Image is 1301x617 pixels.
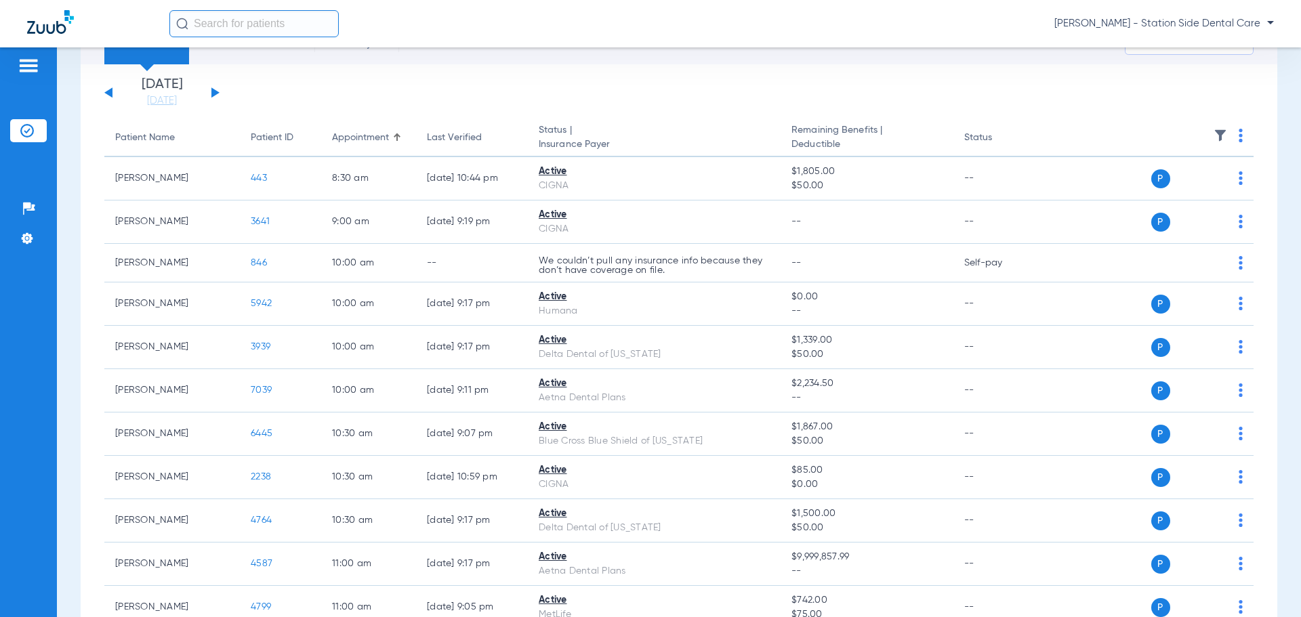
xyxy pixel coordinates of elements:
[416,244,528,282] td: --
[791,420,942,434] span: $1,867.00
[104,282,240,326] td: [PERSON_NAME]
[1151,425,1170,444] span: P
[416,326,528,369] td: [DATE] 9:17 PM
[539,477,770,492] div: CIGNA
[1239,129,1243,142] img: group-dot-blue.svg
[104,456,240,499] td: [PERSON_NAME]
[1151,338,1170,357] span: P
[539,333,770,347] div: Active
[416,369,528,412] td: [DATE] 9:11 PM
[427,131,517,145] div: Last Verified
[1239,340,1243,354] img: group-dot-blue.svg
[1239,427,1243,440] img: group-dot-blue.svg
[104,157,240,200] td: [PERSON_NAME]
[251,429,272,438] span: 6445
[791,217,802,226] span: --
[539,256,770,275] p: We couldn’t pull any insurance info because they don’t have coverage on file.
[1151,598,1170,617] span: P
[251,515,272,525] span: 4764
[1239,470,1243,484] img: group-dot-blue.svg
[539,377,770,391] div: Active
[1239,600,1243,614] img: group-dot-blue.svg
[18,58,39,74] img: hamburger-icon
[1239,557,1243,570] img: group-dot-blue.svg
[791,477,942,492] span: $0.00
[321,456,416,499] td: 10:30 AM
[539,420,770,434] div: Active
[115,131,229,145] div: Patient Name
[539,222,770,236] div: CIGNA
[121,78,203,108] li: [DATE]
[416,542,528,586] td: [DATE] 9:17 PM
[321,244,416,282] td: 10:00 AM
[539,347,770,362] div: Delta Dental of [US_STATE]
[251,131,293,145] div: Patient ID
[321,282,416,326] td: 10:00 AM
[953,157,1045,200] td: --
[251,342,270,352] span: 3939
[539,208,770,222] div: Active
[539,391,770,405] div: Aetna Dental Plans
[539,550,770,564] div: Active
[1214,129,1227,142] img: filter.svg
[539,290,770,304] div: Active
[791,304,942,318] span: --
[251,472,271,482] span: 2238
[169,10,339,37] input: Search for patients
[791,137,942,152] span: Deductible
[791,290,942,304] span: $0.00
[539,521,770,535] div: Delta Dental of [US_STATE]
[416,412,528,456] td: [DATE] 9:07 PM
[539,434,770,448] div: Blue Cross Blue Shield of [US_STATE]
[251,385,272,395] span: 7039
[539,463,770,477] div: Active
[791,434,942,448] span: $50.00
[251,258,267,268] span: 846
[953,499,1045,542] td: --
[321,326,416,369] td: 10:00 AM
[321,499,416,542] td: 10:30 AM
[791,347,942,362] span: $50.00
[104,244,240,282] td: [PERSON_NAME]
[781,119,953,157] th: Remaining Benefits |
[953,412,1045,456] td: --
[416,282,528,326] td: [DATE] 9:17 PM
[104,542,240,586] td: [PERSON_NAME]
[539,137,770,152] span: Insurance Payer
[791,165,942,179] span: $1,805.00
[539,593,770,608] div: Active
[416,157,528,200] td: [DATE] 10:44 PM
[791,258,802,268] span: --
[528,119,781,157] th: Status |
[416,499,528,542] td: [DATE] 9:17 PM
[416,200,528,244] td: [DATE] 9:19 PM
[251,173,267,183] span: 443
[953,244,1045,282] td: Self-pay
[539,179,770,193] div: CIGNA
[176,18,188,30] img: Search Icon
[27,10,74,34] img: Zuub Logo
[1151,295,1170,314] span: P
[1239,215,1243,228] img: group-dot-blue.svg
[791,507,942,521] span: $1,500.00
[1054,17,1274,30] span: [PERSON_NAME] - Station Side Dental Care
[953,326,1045,369] td: --
[251,131,310,145] div: Patient ID
[416,456,528,499] td: [DATE] 10:59 PM
[332,131,405,145] div: Appointment
[791,521,942,535] span: $50.00
[115,131,175,145] div: Patient Name
[953,282,1045,326] td: --
[953,119,1045,157] th: Status
[1151,169,1170,188] span: P
[539,304,770,318] div: Humana
[332,131,389,145] div: Appointment
[791,550,942,564] span: $9,999,857.99
[1151,381,1170,400] span: P
[251,217,270,226] span: 3641
[321,369,416,412] td: 10:00 AM
[791,391,942,405] span: --
[104,326,240,369] td: [PERSON_NAME]
[104,499,240,542] td: [PERSON_NAME]
[321,542,416,586] td: 11:00 AM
